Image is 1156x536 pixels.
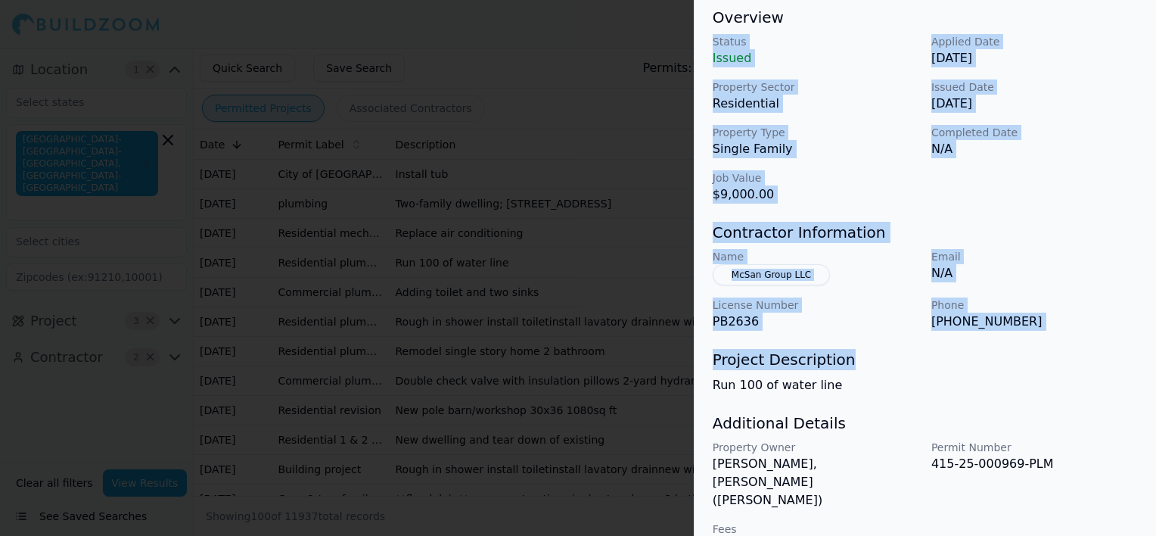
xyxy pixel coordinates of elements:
p: Property Type [713,125,919,140]
p: $9,000.00 [713,185,919,204]
p: Completed Date [931,125,1138,140]
p: 415-25-000969-PLM [931,455,1138,473]
p: N/A [931,140,1138,158]
p: Status [713,34,919,49]
p: Property Sector [713,79,919,95]
p: Residential [713,95,919,113]
p: Run 100 of water line [713,376,1138,394]
p: N/A [931,264,1138,282]
p: PB2636 [713,313,919,331]
p: [PERSON_NAME], [PERSON_NAME] ([PERSON_NAME]) [713,455,919,510]
p: License Number [713,298,919,313]
p: Property Owner [713,440,919,455]
h3: Project Description [713,349,1138,370]
p: Permit Number [931,440,1138,455]
p: Issued [713,49,919,67]
p: Applied Date [931,34,1138,49]
p: [DATE] [931,95,1138,113]
p: Name [713,249,919,264]
p: Single Family [713,140,919,158]
p: Job Value [713,170,919,185]
p: [PHONE_NUMBER] [931,313,1138,331]
h3: Additional Details [713,413,1138,434]
p: Email [931,249,1138,264]
button: McSan Group LLC [713,264,830,285]
h3: Overview [713,7,1138,28]
h3: Contractor Information [713,222,1138,243]
p: Issued Date [931,79,1138,95]
p: [DATE] [931,49,1138,67]
p: Phone [931,298,1138,313]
